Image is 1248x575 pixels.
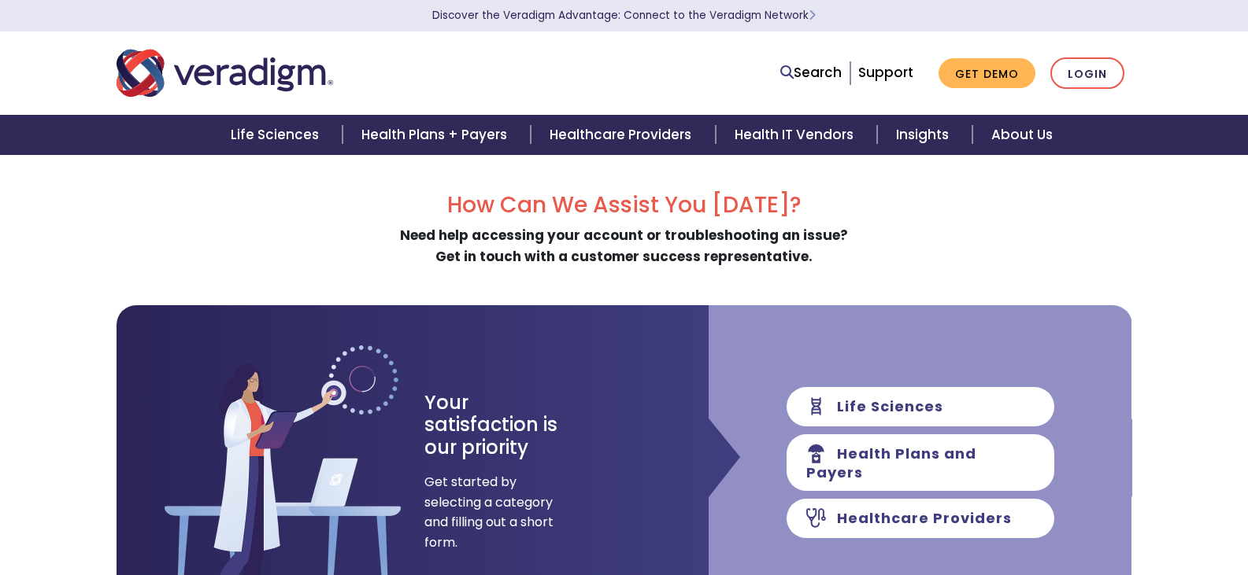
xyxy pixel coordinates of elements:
[400,226,848,266] strong: Need help accessing your account or troubleshooting an issue? Get in touch with a customer succes...
[780,62,842,83] a: Search
[1050,57,1124,90] a: Login
[343,115,531,155] a: Health Plans + Payers
[939,58,1035,89] a: Get Demo
[117,47,333,99] img: Veradigm logo
[972,115,1072,155] a: About Us
[877,115,972,155] a: Insights
[531,115,715,155] a: Healthcare Providers
[858,63,913,82] a: Support
[424,392,586,459] h3: Your satisfaction is our priority
[117,192,1132,219] h2: How Can We Assist You [DATE]?
[432,8,816,23] a: Discover the Veradigm Advantage: Connect to the Veradigm NetworkLearn More
[809,8,816,23] span: Learn More
[716,115,877,155] a: Health IT Vendors
[212,115,343,155] a: Life Sciences
[424,472,554,552] span: Get started by selecting a category and filling out a short form.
